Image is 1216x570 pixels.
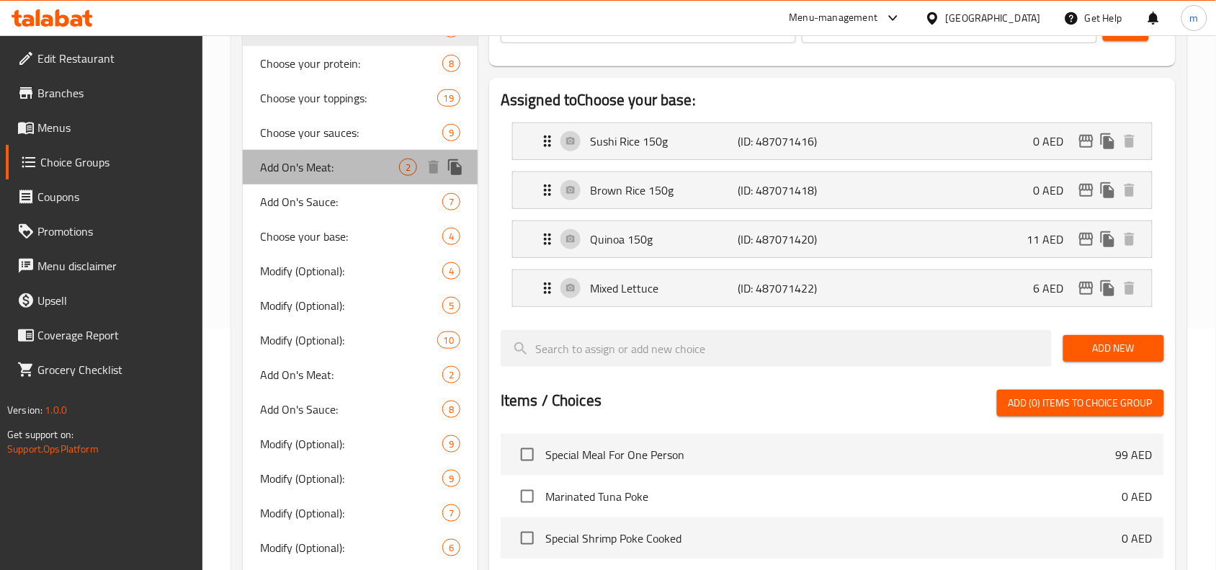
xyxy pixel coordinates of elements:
[443,57,460,71] span: 8
[443,541,460,555] span: 6
[260,539,442,556] span: Modify (Optional):
[260,55,442,72] span: Choose your protein:
[1097,179,1119,201] button: duplicate
[7,425,73,444] span: Get support on:
[7,440,99,458] a: Support.OpsPlatform
[243,427,478,461] div: Modify (Optional):9
[45,401,67,419] span: 1.0.0
[37,223,192,240] span: Promotions
[442,124,460,141] div: Choices
[442,504,460,522] div: Choices
[260,20,442,37] span: Choose your base:
[37,50,192,67] span: Edit Restaurant
[37,188,192,205] span: Coupons
[400,161,416,174] span: 2
[243,392,478,427] div: Add On's Sauce:8
[443,299,460,313] span: 5
[442,55,460,72] div: Choices
[1097,277,1119,299] button: duplicate
[6,352,203,387] a: Grocery Checklist
[243,115,478,150] div: Choose your sauces:9
[512,440,542,470] span: Select choice
[260,504,442,522] span: Modify (Optional):
[1075,339,1153,357] span: Add New
[243,219,478,254] div: Choose your base:4
[738,280,836,297] p: (ID: 487071422)
[260,435,442,453] span: Modify (Optional):
[442,262,460,280] div: Choices
[243,254,478,288] div: Modify (Optional):4
[243,496,478,530] div: Modify (Optional):7
[6,179,203,214] a: Coupons
[260,331,437,349] span: Modify (Optional):
[1076,277,1097,299] button: edit
[501,89,1164,111] h2: Assigned to Choose your base:
[1063,335,1164,362] button: Add New
[243,530,478,565] div: Modify (Optional):6
[513,172,1152,208] div: Expand
[1034,133,1076,150] p: 0 AED
[260,193,442,210] span: Add On's Sauce:
[590,231,738,248] p: Quinoa 150g
[512,481,542,512] span: Select choice
[501,215,1164,264] li: Expand
[545,488,1122,505] span: Marinated Tuna Poke
[513,270,1152,306] div: Expand
[1009,394,1153,412] span: Add (0) items to choice group
[37,257,192,275] span: Menu disclaimer
[1076,130,1097,152] button: edit
[243,81,478,115] div: Choose your toppings:19
[997,390,1164,417] button: Add (0) items to choice group
[443,195,460,209] span: 7
[443,126,460,140] span: 9
[260,159,399,176] span: Add On's Meat:
[545,530,1122,547] span: Special Shrimp Poke Cooked
[6,145,203,179] a: Choice Groups
[438,334,460,347] span: 10
[442,366,460,383] div: Choices
[501,390,602,411] h2: Items / Choices
[443,368,460,382] span: 2
[423,156,444,178] button: delete
[590,280,738,297] p: Mixed Lettuce
[1119,179,1140,201] button: delete
[6,214,203,249] a: Promotions
[1034,280,1076,297] p: 6 AED
[37,84,192,102] span: Branches
[442,297,460,314] div: Choices
[1116,446,1153,463] p: 99 AED
[1076,179,1097,201] button: edit
[1097,130,1119,152] button: duplicate
[443,264,460,278] span: 4
[443,230,460,244] span: 4
[1119,277,1140,299] button: delete
[1097,228,1119,250] button: duplicate
[260,89,437,107] span: Choose your toppings:
[443,403,460,417] span: 8
[243,461,478,496] div: Modify (Optional):9
[1119,130,1140,152] button: delete
[1034,182,1076,199] p: 0 AED
[1119,228,1140,250] button: delete
[260,262,442,280] span: Modify (Optional):
[6,318,203,352] a: Coverage Report
[260,228,442,245] span: Choose your base:
[501,330,1052,367] input: search
[512,523,542,553] span: Select choice
[260,470,442,487] span: Modify (Optional):
[590,133,738,150] p: Sushi Rice 150g
[7,401,43,419] span: Version:
[243,288,478,323] div: Modify (Optional):5
[6,76,203,110] a: Branches
[501,117,1164,166] li: Expand
[443,472,460,486] span: 9
[6,249,203,283] a: Menu disclaimer
[738,231,836,248] p: (ID: 487071420)
[511,20,531,37] p: Min:
[812,20,834,37] p: Max:
[243,184,478,219] div: Add On's Sauce:7
[6,283,203,318] a: Upsell
[37,119,192,136] span: Menus
[260,297,442,314] span: Modify (Optional):
[37,361,192,378] span: Grocery Checklist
